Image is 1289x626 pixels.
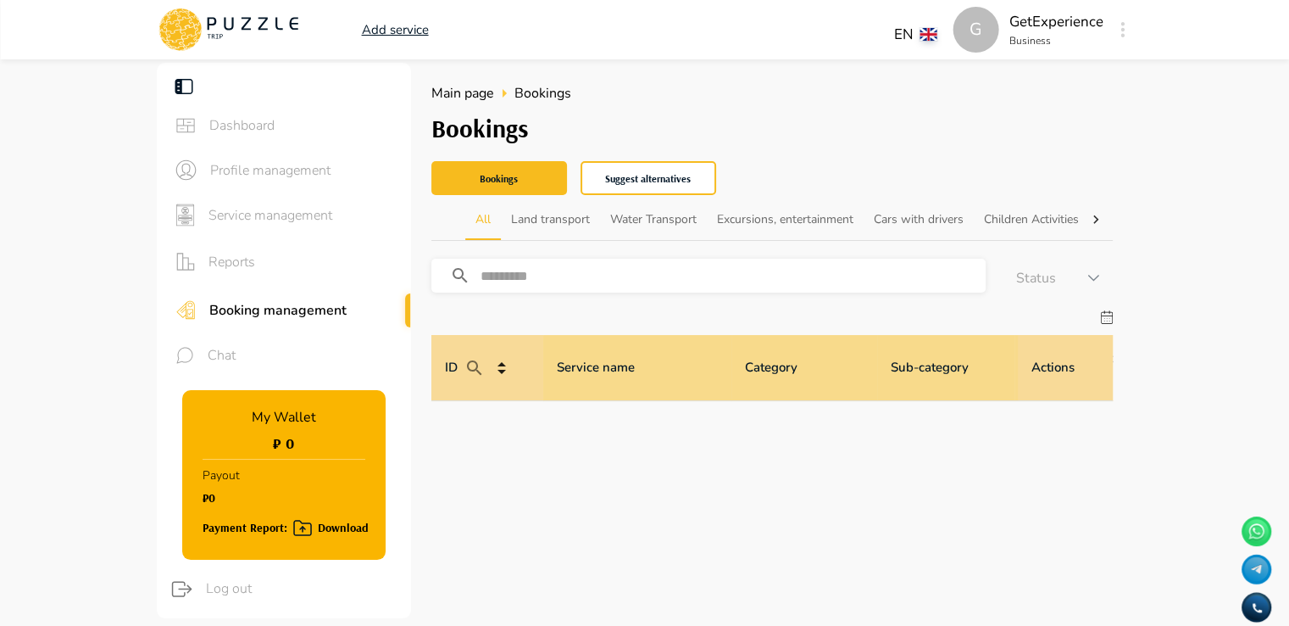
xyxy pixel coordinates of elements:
[170,293,201,327] button: sidebar icons
[514,83,571,103] span: Bookings
[208,205,397,226] span: Service management
[170,154,202,186] button: sidebar icons
[894,24,914,46] p: EN
[864,199,974,240] button: Cars with drivers
[431,84,494,103] span: Main page
[974,199,1089,240] button: Children Activities
[203,460,240,491] p: Payout
[501,199,600,240] button: Land transport
[273,434,294,452] h1: ₽ 0
[443,259,491,293] button: search
[600,199,707,240] button: Water Transport
[891,358,969,377] p: Sub-category
[208,345,397,366] span: Chat
[707,199,864,240] button: Excursions, entertainment
[170,341,199,370] button: sidebar icons
[170,110,201,141] button: sidebar icons
[431,161,567,195] button: Bookings
[203,517,369,539] div: Payment Report: Download
[166,573,197,605] button: logout
[581,161,716,195] button: Suggest alternatives
[986,268,1113,293] div: Status
[1031,358,1075,377] p: Actions
[445,351,492,385] p: ID
[203,509,369,539] button: Payment Report: Download
[170,244,200,279] button: sidebar icons
[362,20,429,40] a: Add service
[170,199,200,231] button: sidebar icons
[557,358,635,377] p: Service name
[953,7,999,53] div: G
[431,83,494,103] a: Main page
[745,358,797,377] p: Category
[157,286,411,334] div: sidebar iconsBooking management
[431,83,1113,103] nav: breadcrumb
[1009,33,1103,48] p: Business
[1009,11,1103,33] p: GetExperience
[206,578,397,599] span: Log out
[208,252,397,272] span: Reports
[465,199,501,240] button: All
[157,193,411,238] div: sidebar iconsService management
[203,491,240,505] h1: ₽0
[157,103,411,148] div: sidebar iconsDashboard
[431,114,1113,143] h3: Bookings
[153,567,411,612] div: logoutLog out
[465,199,1079,240] div: scrollable tabs example
[157,148,411,193] div: sidebar iconsProfile management
[920,28,937,41] img: lang
[157,238,411,286] div: sidebar iconsReports
[209,300,397,321] span: Booking management
[210,160,397,181] span: Profile management
[157,334,411,377] div: sidebar iconsChat
[209,115,397,136] span: Dashboard
[252,407,316,428] p: My Wallet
